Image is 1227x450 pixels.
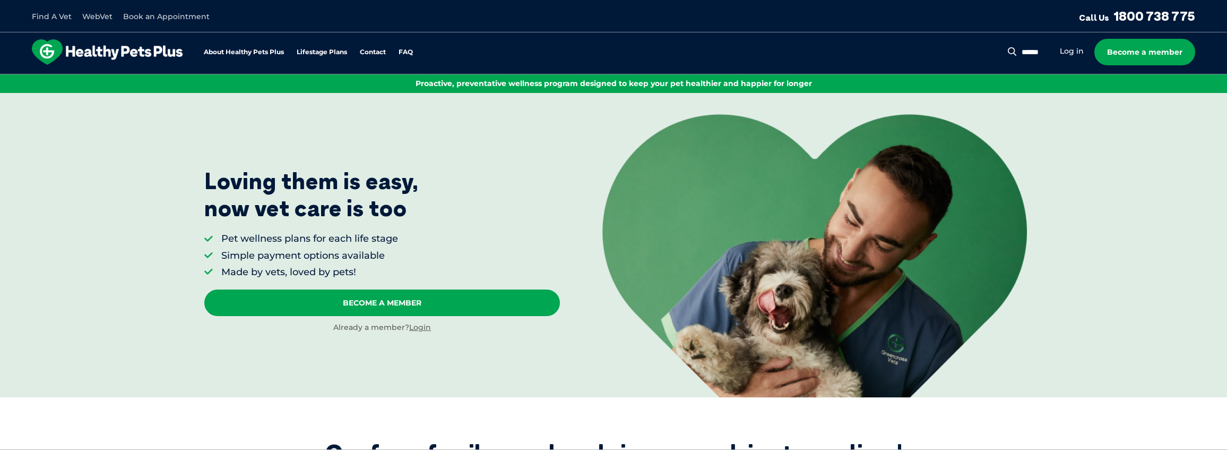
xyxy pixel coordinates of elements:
a: FAQ [399,49,413,56]
div: Already a member? [204,322,560,333]
a: Find A Vet [32,12,72,21]
a: Call Us1800 738 775 [1079,8,1195,24]
img: hpp-logo [32,39,183,65]
li: Made by vets, loved by pets! [221,266,398,279]
a: Lifestage Plans [297,49,347,56]
a: Book an Appointment [123,12,210,21]
button: Search [1006,46,1019,57]
a: About Healthy Pets Plus [204,49,284,56]
p: Loving them is easy, now vet care is too [204,168,419,222]
li: Pet wellness plans for each life stage [221,232,398,245]
a: Become A Member [204,290,560,316]
a: Login [409,322,431,332]
a: Become a member [1094,39,1195,65]
span: Proactive, preventative wellness program designed to keep your pet healthier and happier for longer [416,79,812,88]
li: Simple payment options available [221,249,398,262]
a: Log in [1060,46,1084,56]
img: <p>Loving them is easy, <br /> now vet care is too</p> [602,114,1027,397]
span: Call Us [1079,12,1109,23]
a: WebVet [82,12,113,21]
a: Contact [360,49,386,56]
